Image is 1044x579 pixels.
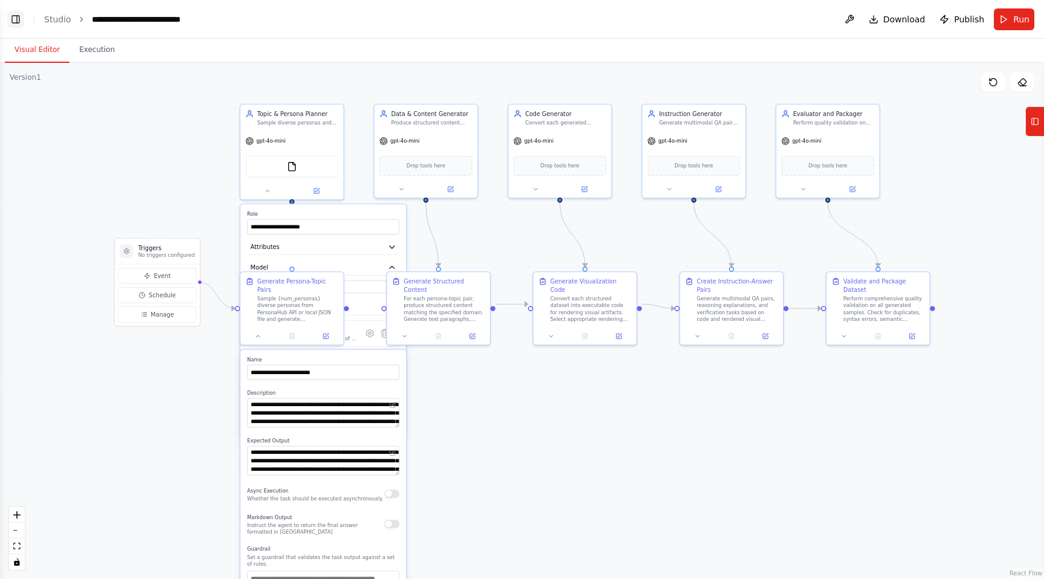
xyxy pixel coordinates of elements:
[525,109,606,118] div: Code Generator
[154,272,171,280] span: Event
[5,37,69,63] button: Visual Editor
[9,523,25,539] button: zoom out
[362,326,378,341] button: Configure tool
[776,104,880,199] div: Evaluator and PackagerPerform quality validation on generated samples, checking for duplicates, s...
[751,331,780,341] button: Open in side panel
[247,357,399,363] label: Name
[550,277,631,294] div: Generate Visualization Code
[525,120,606,126] div: Convert each generated dataset into executable code that can render text-rich images or visual ar...
[697,277,778,294] div: Create Instruction-Answer Pairs
[495,300,528,308] g: Edge from 90c787d7-b4b6-4d92-835a-94d480b23467 to 3de95718-a6a1-472f-9469-89dc6c1fcf47
[1010,570,1042,577] a: React Flow attribution
[378,326,393,341] button: Delete tool
[407,161,445,170] span: Drop tools here
[679,271,784,346] div: Create Instruction-Answer PairsGenerate multimodal QA pairs, reasoning explanations, and verifica...
[10,73,41,82] div: Version 1
[994,8,1034,30] button: Run
[9,507,25,570] div: React Flow controls
[44,15,71,24] a: Studio
[642,104,746,199] div: Instruction GeneratorGenerate multimodal QA pairs, reasoning explanations, and verification tasks...
[524,138,553,144] span: gpt-4o-mini
[829,184,876,195] button: Open in side panel
[458,331,487,341] button: Open in side panel
[714,331,749,341] button: No output available
[247,546,399,552] label: Guardrail
[247,522,384,535] p: Instruct the agent to return the final answer formatted in [GEOGRAPHIC_DATA]
[420,331,456,341] button: No output available
[1013,13,1029,25] span: Run
[388,448,398,458] button: Open in editor
[247,239,399,255] button: Attributes
[257,277,338,294] div: Generate Persona-Topic Pairs
[391,109,472,118] div: Data & Content Generator
[257,120,338,126] div: Sample diverse personas and generate rich, persona-conditioned topics for synthetic data generati...
[674,161,713,170] span: Drop tools here
[642,300,674,312] g: Edge from 3de95718-a6a1-472f-9469-89dc6c1fcf47 to bd153962-4aeb-4943-be16-cd1b2b813a32
[404,296,485,322] div: For each persona-topic pair, produce structured content matching the specified domain. Generate t...
[9,507,25,523] button: zoom in
[247,211,399,218] label: Role
[247,438,399,444] label: Expected Output
[864,8,930,30] button: Download
[823,202,882,267] g: Edge from 39dcb432-1599-44c7-a8c0-89e22c2f214f to 1dc71656-ed65-49aa-8a85-5b6f26df6bc3
[199,278,235,312] g: Edge from triggers to 06f248db-fce2-477b-aad6-334d6dad892f
[792,138,821,144] span: gpt-4o-mini
[9,539,25,554] button: fit view
[954,13,984,25] span: Publish
[427,184,474,195] button: Open in side panel
[138,252,195,259] p: No triggers configured
[311,331,340,341] button: Open in side panel
[390,138,419,144] span: gpt-4o-mini
[373,104,478,199] div: Data & Content GeneratorProduce structured content (text paragraphs, tables, numerical datasets, ...
[44,13,212,25] nav: breadcrumb
[257,109,338,118] div: Topic & Persona Planner
[118,287,196,303] button: Schedule
[240,271,344,346] div: Generate Persona-Topic PairsSample {num_personas} diverse personas from PersonaHub API or local J...
[138,244,195,252] h3: Triggers
[69,37,124,63] button: Execution
[271,335,358,341] div: A tool that reads the content of a file. To use this tool, provide a 'file_path' parameter with t...
[247,260,399,276] button: Model
[150,310,174,319] span: Manage
[788,304,821,312] g: Edge from bd153962-4aeb-4943-be16-cd1b2b813a32 to 1dc71656-ed65-49aa-8a85-5b6f26df6bc3
[287,161,297,172] img: FileReadTool
[695,184,742,195] button: Open in side panel
[843,296,924,322] div: Perform comprehensive quality validation on all generated samples. Check for duplicates, syntax e...
[808,161,847,170] span: Drop tools here
[247,554,399,568] p: Set a guardrail that validates the task output against a set of rules.
[251,243,280,251] span: Attributes
[256,138,285,144] span: gpt-4o-mini
[149,291,176,299] span: Schedule
[247,496,383,502] p: Whether the task should be executed asynchronously.
[271,326,358,334] div: Read a file's content
[391,120,472,126] div: Produce structured content (text paragraphs, tables, numerical datasets, or structured records) f...
[274,331,310,341] button: No output available
[793,120,874,126] div: Perform quality validation on generated samples, checking for duplicates, syntax errors, and sema...
[550,296,631,322] div: Convert each structured dataset into executable code for rendering visual artifacts. Select appro...
[114,238,201,326] div: TriggersNo triggers configuredEventScheduleManage
[935,8,989,30] button: Publish
[422,202,443,267] g: Edge from 6e956403-fa64-4983-b51a-3ccdbee2fa22 to 90c787d7-b4b6-4d92-835a-94d480b23467
[404,277,485,294] div: Generate Structured Content
[659,120,740,126] div: Generate multimodal QA pairs, reasoning explanations, and verification tasks based on the code an...
[386,271,491,346] div: Generate Structured ContentFor each persona-topic pair, produce structured content matching the s...
[556,202,589,267] g: Edge from 0985696c-bb32-4e4b-a8fd-dfd62d96d17c to 3de95718-a6a1-472f-9469-89dc6c1fcf47
[793,109,874,118] div: Evaluator and Packager
[533,271,637,346] div: Generate Visualization CodeConvert each structured dataset into executable code for rendering vis...
[293,186,340,196] button: Open in side panel
[826,271,930,346] div: Validate and Package DatasetPerform comprehensive quality validation on all generated samples. Ch...
[604,331,633,341] button: Open in side panel
[507,104,612,199] div: Code GeneratorConvert each generated dataset into executable code that can render text-rich image...
[251,264,268,272] span: Model
[897,331,926,341] button: Open in side panel
[9,554,25,570] button: toggle interactivity
[118,306,196,322] button: Manage
[697,296,778,322] div: Generate multimodal QA pairs, reasoning explanations, and verification tasks based on code and re...
[860,331,896,341] button: No output available
[388,400,398,410] button: Open in editor
[7,11,24,28] button: Show left sidebar
[247,488,288,494] span: Async Execution
[257,296,338,322] div: Sample {num_personas} diverse personas from PersonaHub API or local JSON file and generate {num_t...
[247,515,292,521] span: Markdown Output
[659,138,688,144] span: gpt-4o-mini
